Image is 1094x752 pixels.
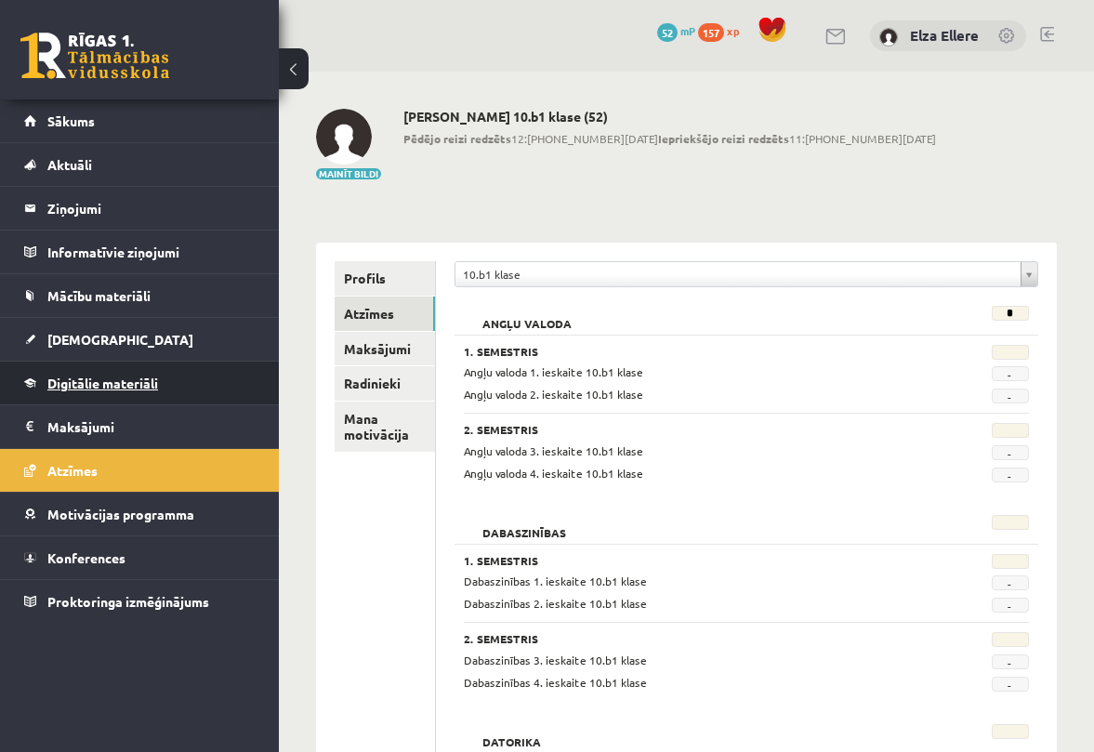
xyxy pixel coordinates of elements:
[24,318,256,361] a: [DEMOGRAPHIC_DATA]
[47,112,95,129] span: Sākums
[24,580,256,623] a: Proktoringa izmēģinājums
[335,261,435,296] a: Profils
[24,187,256,230] a: Ziņojumi
[464,653,647,667] span: Dabaszinības 3. ieskaite 10.b1 klase
[463,262,1013,286] span: 10.b1 klase
[992,598,1029,613] span: -
[403,130,936,147] span: 12:[PHONE_NUMBER][DATE] 11:[PHONE_NUMBER][DATE]
[335,366,435,401] a: Radinieki
[680,23,695,38] span: mP
[335,402,435,452] a: Mana motivācija
[992,366,1029,381] span: -
[464,596,647,611] span: Dabaszinības 2. ieskaite 10.b1 klase
[403,131,511,146] b: Pēdējo reizi redzēts
[335,297,435,331] a: Atzīmes
[879,28,898,46] img: Elza Ellere
[24,231,256,273] a: Informatīvie ziņojumi
[658,131,789,146] b: Iepriekšējo reizi redzēts
[335,332,435,366] a: Maksājumi
[992,468,1029,482] span: -
[316,109,372,165] img: Elza Ellere
[992,575,1029,590] span: -
[464,345,930,358] h3: 1. Semestris
[992,445,1029,460] span: -
[24,99,256,142] a: Sākums
[24,493,256,535] a: Motivācijas programma
[47,287,151,304] span: Mācību materiāli
[464,554,930,567] h3: 1. Semestris
[727,23,739,38] span: xp
[47,231,256,273] legend: Informatīvie ziņojumi
[47,462,98,479] span: Atzīmes
[698,23,724,42] span: 157
[464,364,643,379] span: Angļu valoda 1. ieskaite 10.b1 klase
[464,466,643,481] span: Angļu valoda 4. ieskaite 10.b1 klase
[47,549,125,566] span: Konferences
[403,109,936,125] h2: [PERSON_NAME] 10.b1 klase (52)
[657,23,695,38] a: 52 mP
[24,449,256,492] a: Atzīmes
[464,306,590,324] h2: Angļu valoda
[464,574,647,588] span: Dabaszinības 1. ieskaite 10.b1 klase
[698,23,748,38] a: 157 xp
[910,26,979,45] a: Elza Ellere
[47,593,209,610] span: Proktoringa izmēģinājums
[47,375,158,391] span: Digitālie materiāli
[455,262,1037,286] a: 10.b1 klase
[657,23,678,42] span: 52
[464,423,930,436] h3: 2. Semestris
[464,724,560,743] h2: Datorika
[992,389,1029,403] span: -
[464,387,643,402] span: Angļu valoda 2. ieskaite 10.b1 klase
[47,506,194,522] span: Motivācijas programma
[47,405,256,448] legend: Maksājumi
[20,33,169,79] a: Rīgas 1. Tālmācības vidusskola
[24,143,256,186] a: Aktuāli
[24,274,256,317] a: Mācību materiāli
[24,536,256,579] a: Konferences
[316,168,381,179] button: Mainīt bildi
[464,632,930,645] h3: 2. Semestris
[464,515,585,534] h2: Dabaszinības
[992,677,1029,692] span: -
[992,654,1029,669] span: -
[47,156,92,173] span: Aktuāli
[24,405,256,448] a: Maksājumi
[47,331,193,348] span: [DEMOGRAPHIC_DATA]
[464,443,643,458] span: Angļu valoda 3. ieskaite 10.b1 klase
[24,362,256,404] a: Digitālie materiāli
[47,187,256,230] legend: Ziņojumi
[464,675,647,690] span: Dabaszinības 4. ieskaite 10.b1 klase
